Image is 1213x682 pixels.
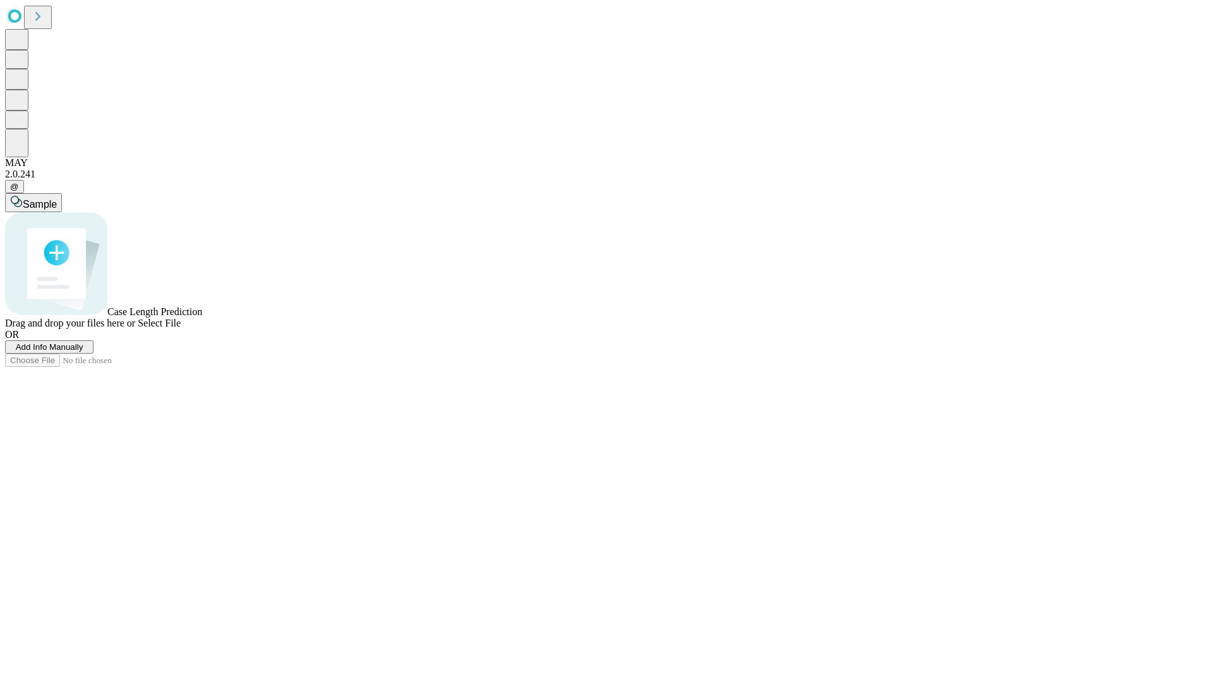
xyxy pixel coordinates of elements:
span: Sample [23,199,57,210]
span: Case Length Prediction [107,306,202,317]
div: 2.0.241 [5,169,1208,180]
button: Sample [5,193,62,212]
span: Select File [138,318,181,328]
span: Add Info Manually [16,342,83,352]
div: MAY [5,157,1208,169]
span: OR [5,329,19,340]
button: Add Info Manually [5,340,94,354]
span: @ [10,182,19,191]
span: Drag and drop your files here or [5,318,135,328]
button: @ [5,180,24,193]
